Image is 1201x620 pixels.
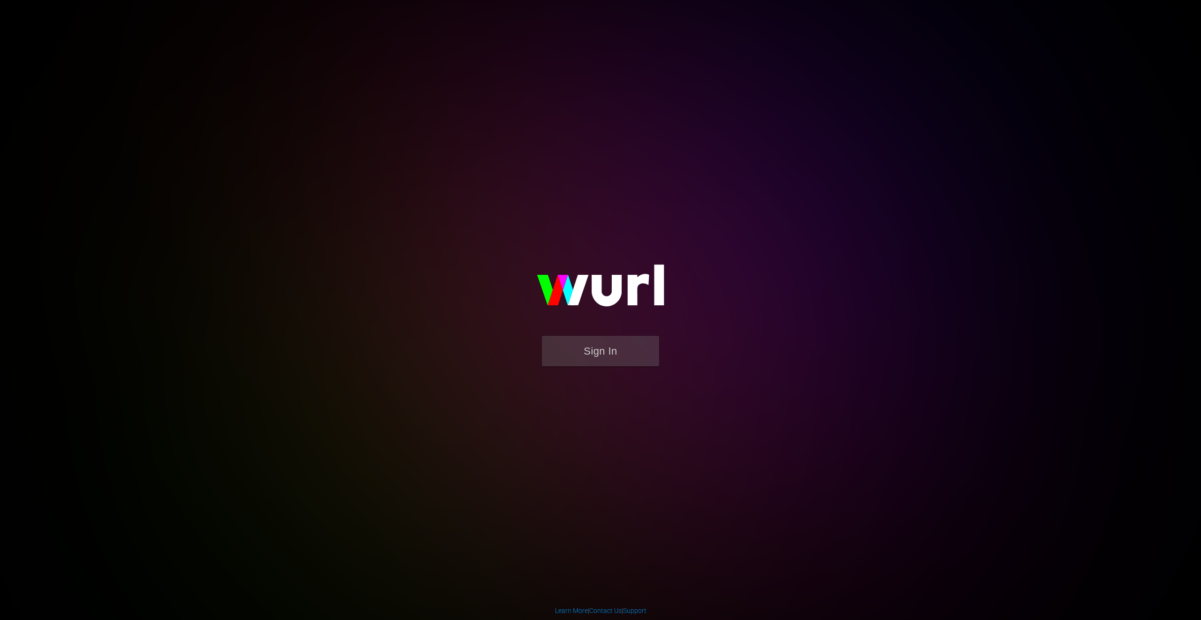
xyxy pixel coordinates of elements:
button: Sign In [542,336,659,366]
a: Contact Us [589,607,622,614]
img: wurl-logo-on-black-223613ac3d8ba8fe6dc639794a292ebdb59501304c7dfd60c99c58986ef67473.svg [507,244,694,335]
a: Support [623,607,646,614]
div: | | [555,606,646,615]
a: Learn More [555,607,588,614]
